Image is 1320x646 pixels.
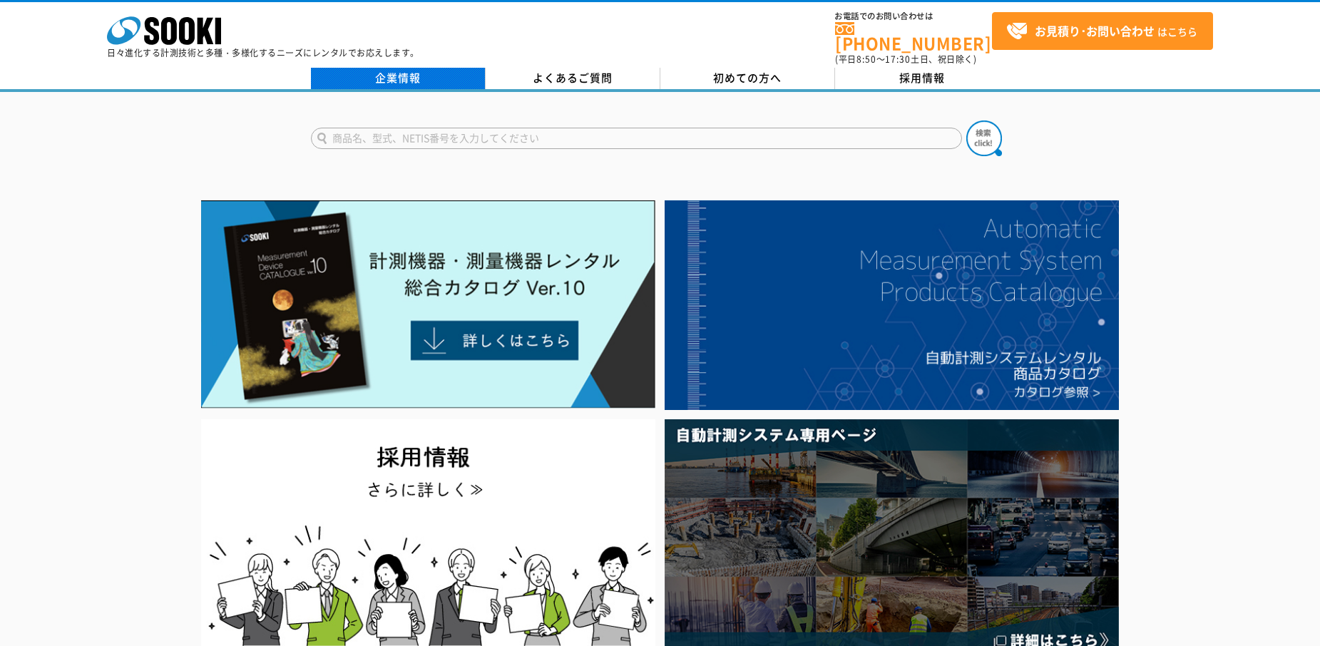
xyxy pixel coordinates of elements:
a: [PHONE_NUMBER] [835,22,992,51]
img: 自動計測システムカタログ [665,200,1119,410]
img: Catalog Ver10 [201,200,655,409]
span: はこちら [1006,21,1197,42]
span: 17:30 [885,53,911,66]
a: 初めての方へ [660,68,835,89]
span: (平日 ～ 土日、祝日除く) [835,53,976,66]
img: btn_search.png [966,121,1002,156]
input: 商品名、型式、NETIS番号を入力してください [311,128,962,149]
span: 8:50 [856,53,876,66]
a: 企業情報 [311,68,486,89]
span: お電話でのお問い合わせは [835,12,992,21]
a: よくあるご質問 [486,68,660,89]
strong: お見積り･お問い合わせ [1035,22,1155,39]
p: 日々進化する計測技術と多種・多様化するニーズにレンタルでお応えします。 [107,48,419,57]
span: 初めての方へ [713,70,782,86]
a: 採用情報 [835,68,1010,89]
a: お見積り･お問い合わせはこちら [992,12,1213,50]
